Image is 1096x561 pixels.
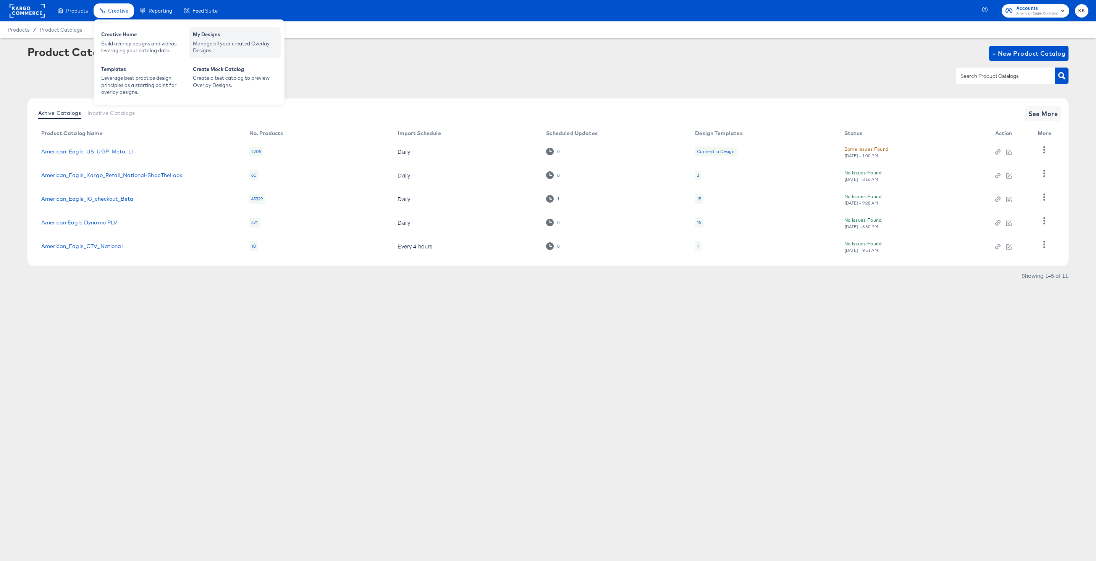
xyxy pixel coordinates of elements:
[844,145,889,158] button: Some Issues Found[DATE] - 1:00 PM
[1031,127,1060,140] th: More
[249,218,260,227] div: 321
[41,196,134,202] a: American_Eagle_IG_checkout_Beta
[249,130,283,136] div: No. Products
[66,8,88,14] span: Products
[697,219,701,226] div: 15
[41,219,118,226] a: American Eagle Dynamo PLV
[27,46,121,58] div: Product Catalogs
[398,130,441,136] div: Import Schedule
[249,170,259,180] div: 60
[192,8,218,14] span: Feed Suite
[546,171,559,179] div: 0
[695,241,701,251] div: 1
[1025,106,1061,121] button: See More
[391,187,540,211] td: Daily
[1016,11,1058,17] span: American Eagle Outfitters
[41,130,103,136] div: Product Catalog Name
[149,8,172,14] span: Reporting
[695,147,736,156] div: Connect a Design
[8,27,29,33] span: Products
[697,148,734,155] div: Connect a Design
[557,149,560,154] div: 0
[40,27,82,33] a: Product Catalogs
[557,172,560,178] div: 0
[1075,4,1088,18] button: KK
[697,196,701,202] div: 15
[391,234,540,258] td: Every 4 hours
[41,148,133,155] a: American_Eagle_US_UGP_Meta_LI
[249,147,263,156] div: 2205
[249,194,265,204] div: 45329
[695,218,703,227] div: 15
[41,172,182,178] a: American_Eagle_Kargo_Retail_National-ShopTheLook
[1016,5,1058,13] span: Accounts
[1021,273,1069,278] div: Showing 1–5 of 11
[557,196,560,202] div: 1
[1028,108,1058,119] span: See More
[546,148,559,155] div: 0
[695,170,701,180] div: 3
[249,241,258,251] div: 18
[546,195,559,202] div: 1
[87,110,135,116] span: Inactive Catalogs
[989,46,1069,61] button: + New Product Catalog
[108,8,128,14] span: Creative
[695,130,742,136] div: Design Templates
[41,243,123,249] a: American_Eagle_CTV_National
[992,48,1066,59] span: + New Product Catalog
[844,153,879,158] div: [DATE] - 1:00 PM
[546,242,559,250] div: 0
[1078,6,1085,15] span: KK
[546,130,598,136] div: Scheduled Updates
[391,140,540,163] td: Daily
[546,219,559,226] div: 0
[844,145,889,153] div: Some Issues Found
[695,194,703,204] div: 15
[391,211,540,234] td: Daily
[391,163,540,187] td: Daily
[1002,4,1069,18] button: AccountsAmerican Eagle Outfitters
[959,72,1040,81] input: Search Product Catalogs
[697,243,699,249] div: 1
[38,110,81,116] span: Active Catalogs
[557,220,560,225] div: 0
[557,243,560,249] div: 0
[989,127,1032,140] th: Action
[697,172,699,178] div: 3
[838,127,989,140] th: Status
[29,27,40,33] span: /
